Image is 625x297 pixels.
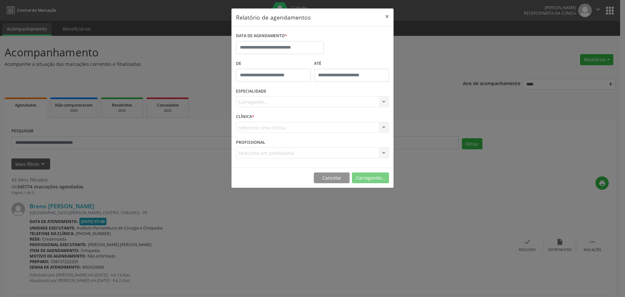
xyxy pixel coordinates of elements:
[236,31,287,41] label: DATA DE AGENDAMENTO
[236,112,254,122] label: CLÍNICA
[314,172,350,184] button: Cancelar
[236,59,311,69] label: De
[381,8,394,24] button: Close
[352,172,389,184] button: Carregando...
[314,59,389,69] label: ATÉ
[236,86,266,97] label: ESPECIALIDADE
[236,13,311,22] h5: Relatório de agendamentos
[236,137,265,147] label: PROFISSIONAL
